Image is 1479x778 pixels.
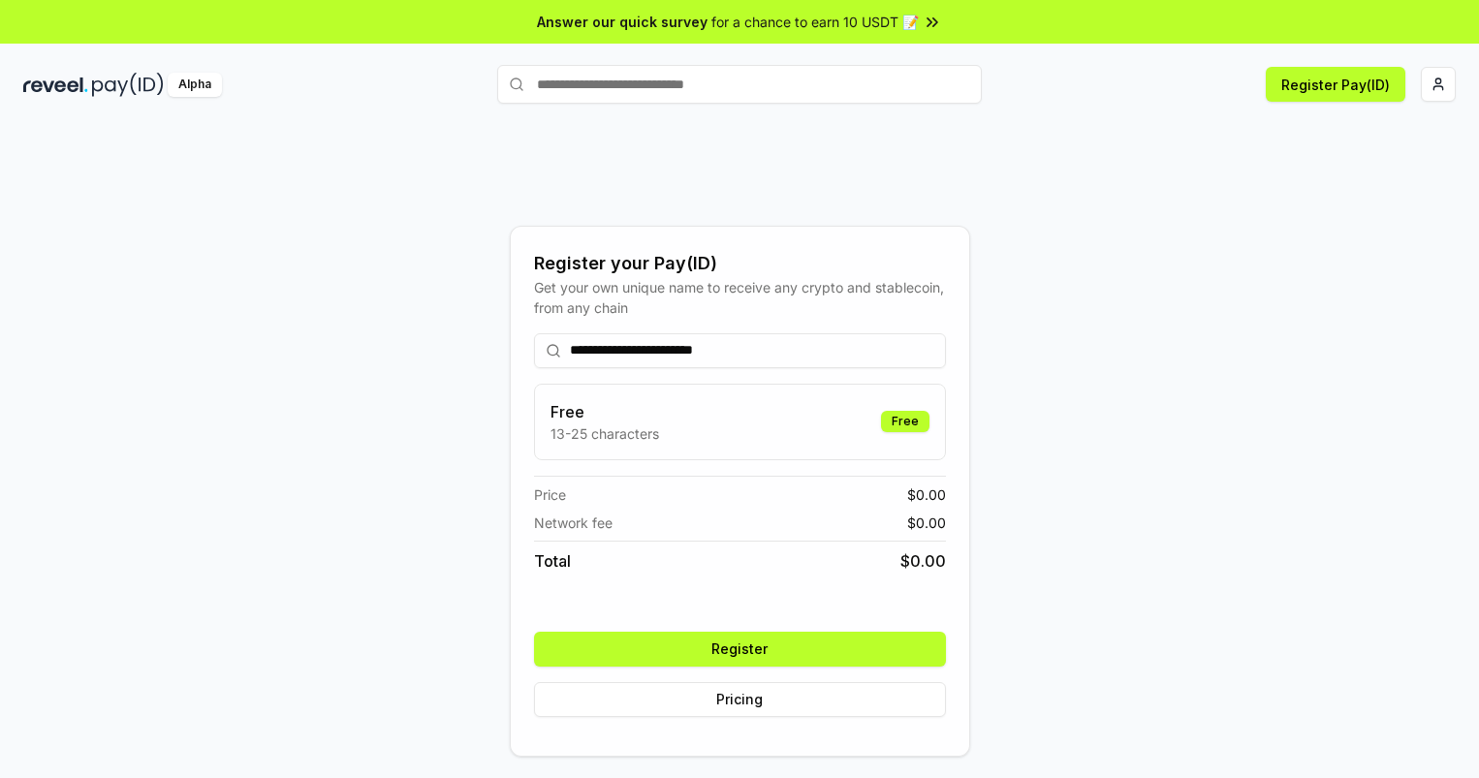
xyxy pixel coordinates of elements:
[92,73,164,97] img: pay_id
[168,73,222,97] div: Alpha
[881,411,929,432] div: Free
[23,73,88,97] img: reveel_dark
[534,682,946,717] button: Pricing
[534,632,946,667] button: Register
[900,549,946,573] span: $ 0.00
[534,549,571,573] span: Total
[534,513,613,533] span: Network fee
[534,277,946,318] div: Get your own unique name to receive any crypto and stablecoin, from any chain
[534,484,566,505] span: Price
[534,250,946,277] div: Register your Pay(ID)
[1266,67,1405,102] button: Register Pay(ID)
[551,423,659,444] p: 13-25 characters
[551,400,659,423] h3: Free
[711,12,919,32] span: for a chance to earn 10 USDT 📝
[907,513,946,533] span: $ 0.00
[907,484,946,505] span: $ 0.00
[537,12,708,32] span: Answer our quick survey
